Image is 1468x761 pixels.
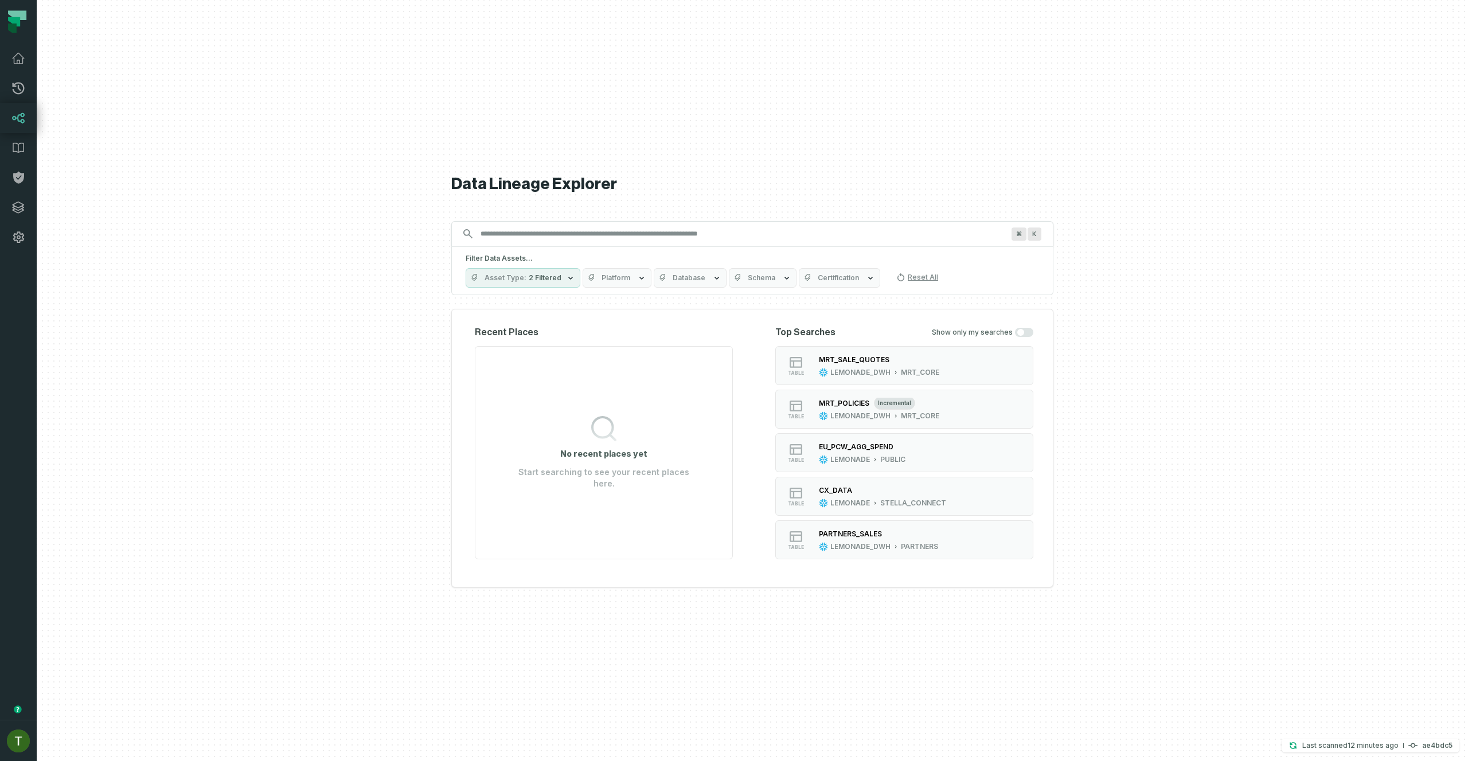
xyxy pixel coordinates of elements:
[1028,227,1041,241] span: Press ⌘ + K to focus the search bar
[1282,739,1459,752] button: Last scanned[DATE] 2:13:49 PMae4bdc5
[1348,741,1399,750] relative-time: Aug 31, 2025, 2:13 PM GMT+3
[451,174,1053,194] h1: Data Lineage Explorer
[1012,227,1026,241] span: Press ⌘ + K to focus the search bar
[13,704,23,715] div: Tooltip anchor
[7,729,30,752] img: avatar of Tomer Galun
[1422,742,1453,749] h4: ae4bdc5
[1302,740,1399,751] p: Last scanned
